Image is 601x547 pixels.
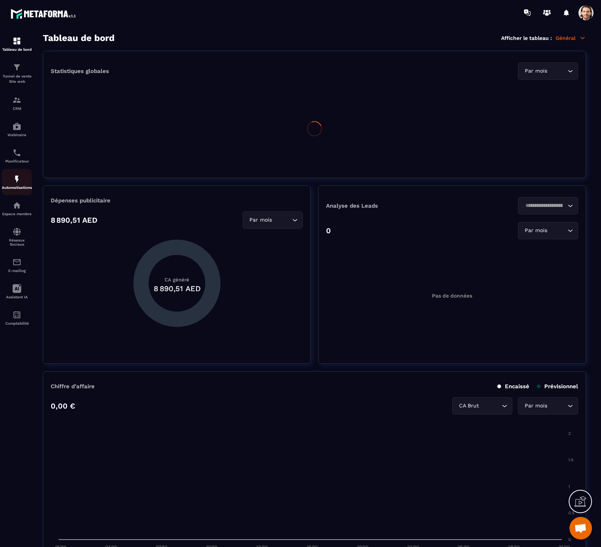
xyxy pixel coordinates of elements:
p: Espace membre [2,212,32,216]
p: Général [556,35,586,41]
p: Pas de données [432,293,472,299]
p: Réseaux Sociaux [2,238,32,246]
span: Par mois [523,226,549,235]
img: logo [11,7,78,21]
p: Tunnel de vente Site web [2,74,32,84]
p: Automatisations [2,185,32,190]
tspan: 1.5 [568,457,573,462]
span: CA Brut [457,402,480,410]
p: E-mailing [2,269,32,273]
a: social-networksocial-networkRéseaux Sociaux [2,222,32,252]
div: Search for option [518,222,578,239]
div: Search for option [518,197,578,214]
img: email [12,258,21,267]
img: social-network [12,227,21,236]
img: automations [12,122,21,131]
tspan: 0 [568,537,571,542]
p: Chiffre d’affaire [51,383,95,390]
input: Search for option [549,67,566,75]
a: schedulerschedulerPlanificateur [2,143,32,169]
p: Analyse des Leads [326,202,452,209]
p: 8 890,51 AED [51,216,97,225]
span: Par mois [248,216,273,224]
img: scheduler [12,148,21,157]
input: Search for option [523,202,566,210]
p: Prévisionnel [537,383,578,390]
tspan: 0.5 [568,511,574,515]
h3: Tableau de bord [43,33,115,43]
tspan: 1 [568,484,570,489]
a: Assistant IA [2,278,32,305]
p: Comptabilité [2,321,32,325]
p: Dépenses publicitaire [51,197,303,204]
a: formationformationTunnel de vente Site web [2,57,32,90]
p: Planificateur [2,159,32,163]
p: Webinaire [2,133,32,137]
a: formationformationTableau de bord [2,31,32,57]
div: Search for option [518,62,578,80]
input: Search for option [480,402,500,410]
span: Par mois [523,402,549,410]
img: formation [12,96,21,105]
input: Search for option [549,402,566,410]
a: formationformationCRM [2,90,32,116]
img: formation [12,63,21,72]
p: 0,00 € [51,401,75,410]
p: Encaissé [497,383,529,390]
img: automations [12,201,21,210]
p: Afficher le tableau : [501,35,552,41]
p: Assistant IA [2,295,32,299]
div: Search for option [243,211,303,229]
img: formation [12,36,21,46]
input: Search for option [273,216,290,224]
input: Search for option [549,226,566,235]
p: CRM [2,106,32,111]
p: 0 [326,226,331,235]
a: automationsautomationsAutomatisations [2,169,32,195]
a: automationsautomationsEspace membre [2,195,32,222]
tspan: 2 [568,431,571,436]
p: Statistiques globales [51,68,109,74]
img: accountant [12,310,21,319]
span: Par mois [523,67,549,75]
div: Search for option [452,397,512,415]
a: accountantaccountantComptabilité [2,305,32,331]
a: emailemailE-mailing [2,252,32,278]
div: Open chat [569,517,592,539]
p: Tableau de bord [2,47,32,52]
img: automations [12,175,21,184]
a: automationsautomationsWebinaire [2,116,32,143]
div: Search for option [518,397,578,415]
